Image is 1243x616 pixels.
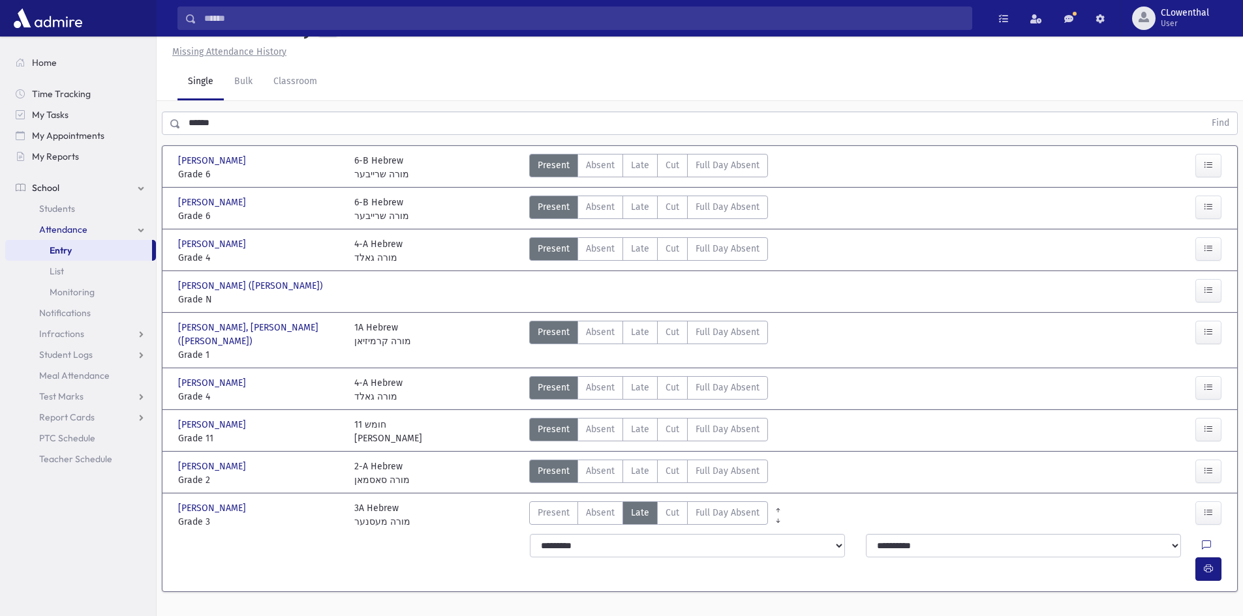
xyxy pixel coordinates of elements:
[39,203,75,214] span: Students
[178,279,326,293] span: [PERSON_NAME] ([PERSON_NAME])
[631,506,649,520] span: Late
[529,501,768,529] div: AttTypes
[32,151,79,162] span: My Reports
[178,501,249,515] span: [PERSON_NAME]
[666,242,679,256] span: Cut
[5,240,152,261] a: Entry
[177,64,224,100] a: Single
[178,154,249,168] span: [PERSON_NAME]
[529,418,768,445] div: AttTypes
[666,200,679,214] span: Cut
[529,460,768,487] div: AttTypes
[178,348,341,362] span: Grade 1
[39,328,84,340] span: Infractions
[1161,18,1209,29] span: User
[538,325,570,339] span: Present
[5,104,156,125] a: My Tasks
[178,418,249,432] span: [PERSON_NAME]
[666,381,679,394] span: Cut
[586,422,615,436] span: Absent
[538,200,570,214] span: Present
[39,453,112,465] span: Teacher Schedule
[5,386,156,407] a: Test Marks
[666,464,679,478] span: Cut
[631,325,649,339] span: Late
[631,464,649,478] span: Late
[39,390,84,402] span: Test Marks
[32,182,59,194] span: School
[178,376,249,390] span: [PERSON_NAME]
[39,307,91,319] span: Notifications
[631,381,649,394] span: Late
[5,365,156,386] a: Meal Attendance
[538,381,570,394] span: Present
[696,158,760,172] span: Full Day Absent
[5,448,156,469] a: Teacher Schedule
[50,286,95,298] span: Monitoring
[178,460,249,473] span: [PERSON_NAME]
[529,196,768,223] div: AttTypes
[167,46,286,57] a: Missing Attendance History
[5,407,156,428] a: Report Cards
[178,321,341,348] span: [PERSON_NAME], [PERSON_NAME] ([PERSON_NAME])
[32,130,104,141] span: My Appointments
[354,501,410,529] div: 3A Hebrew מורה מעסנער
[178,515,341,529] span: Grade 3
[586,381,615,394] span: Absent
[529,376,768,403] div: AttTypes
[538,506,570,520] span: Present
[263,64,328,100] a: Classroom
[354,154,409,181] div: 6-B Hebrew מורה שרייבער
[538,464,570,478] span: Present
[5,323,156,344] a: Infractions
[354,196,409,223] div: 6-B Hebrew מורה שרייבער
[696,325,760,339] span: Full Day Absent
[178,390,341,403] span: Grade 4
[529,237,768,265] div: AttTypes
[354,237,403,265] div: 4-A Hebrew מורה גאלד
[666,158,679,172] span: Cut
[631,200,649,214] span: Late
[10,5,85,31] img: AdmirePro
[5,219,156,240] a: Attendance
[32,88,91,100] span: Time Tracking
[196,7,972,30] input: Search
[5,261,156,282] a: List
[696,242,760,256] span: Full Day Absent
[39,349,93,360] span: Student Logs
[5,146,156,167] a: My Reports
[696,200,760,214] span: Full Day Absent
[178,196,249,209] span: [PERSON_NAME]
[39,224,87,235] span: Attendance
[178,209,341,223] span: Grade 6
[529,321,768,362] div: AttTypes
[586,464,615,478] span: Absent
[666,422,679,436] span: Cut
[666,325,679,339] span: Cut
[586,200,615,214] span: Absent
[586,506,615,520] span: Absent
[50,244,72,256] span: Entry
[5,83,156,104] a: Time Tracking
[354,376,403,403] div: 4-A Hebrew מורה גאלד
[586,325,615,339] span: Absent
[631,422,649,436] span: Late
[538,242,570,256] span: Present
[354,460,410,487] div: 2-A Hebrew מורה סאסמאן
[39,432,95,444] span: PTC Schedule
[39,411,95,423] span: Report Cards
[5,198,156,219] a: Students
[224,64,263,100] a: Bulk
[631,242,649,256] span: Late
[39,370,110,381] span: Meal Attendance
[354,418,422,445] div: 11 חומש [PERSON_NAME]
[172,46,286,57] u: Missing Attendance History
[696,422,760,436] span: Full Day Absent
[631,158,649,172] span: Late
[178,432,341,445] span: Grade 11
[32,109,69,121] span: My Tasks
[5,344,156,365] a: Student Logs
[354,321,411,362] div: 1A Hebrew מורה קרמיזיאן
[178,168,341,181] span: Grade 6
[696,506,760,520] span: Full Day Absent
